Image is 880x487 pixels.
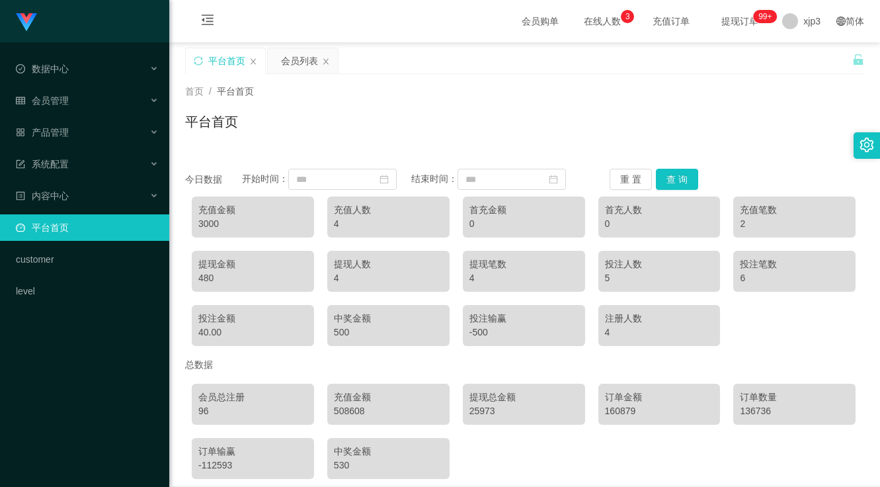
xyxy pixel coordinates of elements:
div: 投注人数 [605,257,714,271]
i: 图标: appstore-o [16,128,25,137]
div: 会员总注册 [198,390,307,404]
div: 0 [605,217,714,231]
div: 充值人数 [334,203,443,217]
span: 首页 [185,86,204,97]
i: 图标: profile [16,191,25,200]
span: 开始时间： [242,173,288,184]
i: 图标: check-circle-o [16,64,25,73]
div: 25973 [469,404,579,418]
span: 结束时间： [411,173,458,184]
i: 图标: menu-fold [185,1,230,43]
i: 图标: setting [860,138,874,152]
button: 重 置 [610,169,652,190]
div: 160879 [605,404,714,418]
i: 图标: calendar [549,175,558,184]
div: 首充人数 [605,203,714,217]
div: 4 [605,326,714,339]
i: 图标: calendar [380,175,389,184]
div: 首充金额 [469,203,579,217]
sup: 218 [753,10,777,23]
i: 图标: unlock [852,54,864,66]
div: 4 [334,271,443,285]
div: 3000 [198,217,307,231]
div: 平台首页 [208,48,245,73]
sup: 3 [621,10,634,23]
div: 总数据 [185,353,864,377]
span: 提现订单 [715,17,765,26]
span: 会员管理 [16,95,69,106]
div: 0 [469,217,579,231]
span: 系统配置 [16,159,69,169]
div: 4 [334,217,443,231]
div: 136736 [740,404,849,418]
div: 96 [198,404,307,418]
div: 提现笔数 [469,257,579,271]
i: 图标: close [322,58,330,66]
div: 5 [605,271,714,285]
button: 查 询 [656,169,698,190]
i: 图标: global [836,17,846,26]
img: logo.9652507e.png [16,13,37,32]
a: customer [16,246,159,273]
div: 40.00 [198,326,307,339]
div: 提现总金额 [469,390,579,404]
div: 充值金额 [198,203,307,217]
h1: 平台首页 [185,112,238,132]
div: 订单输赢 [198,445,307,459]
span: 平台首页 [217,86,254,97]
div: 508608 [334,404,443,418]
i: 图标: close [249,58,257,66]
div: 今日数据 [185,173,242,187]
span: 产品管理 [16,127,69,138]
a: 图标: dashboard平台首页 [16,214,159,241]
div: 4 [469,271,579,285]
span: 在线人数 [577,17,627,26]
div: 订单金额 [605,390,714,404]
div: 6 [740,271,849,285]
div: 充值金额 [334,390,443,404]
div: -112593 [198,459,307,472]
span: 数据中心 [16,64,69,74]
div: 中奖金额 [334,445,443,459]
div: 订单数量 [740,390,849,404]
div: 注册人数 [605,312,714,326]
div: 投注输赢 [469,312,579,326]
i: 图标: form [16,159,25,169]
div: 2 [740,217,849,231]
div: 会员列表 [281,48,318,73]
i: 图标: table [16,96,25,105]
div: 投注金额 [198,312,307,326]
div: 投注笔数 [740,257,849,271]
div: 充值笔数 [740,203,849,217]
div: 500 [334,326,443,339]
div: 480 [198,271,307,285]
i: 图标: sync [194,56,203,66]
div: 提现金额 [198,257,307,271]
div: -500 [469,326,579,339]
p: 3 [625,10,630,23]
span: 充值订单 [646,17,696,26]
span: 内容中心 [16,191,69,201]
a: level [16,278,159,304]
div: 提现人数 [334,257,443,271]
div: 530 [334,459,443,472]
div: 中奖金额 [334,312,443,326]
span: / [209,86,212,97]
